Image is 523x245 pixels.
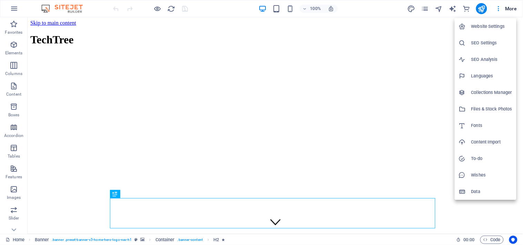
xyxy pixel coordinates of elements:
h6: SEO Settings [471,39,512,47]
h6: Wishes [471,171,512,179]
a: Skip to main content [3,3,49,9]
h6: Collections Manager [471,88,512,97]
h6: Website Settings [471,22,512,31]
h6: SEO Analysis [471,55,512,64]
h6: Languages [471,72,512,80]
h6: Data [471,188,512,196]
h6: Content Import [471,138,512,146]
h6: Files & Stock Photos [471,105,512,113]
h6: Fonts [471,121,512,130]
h6: To-do [471,155,512,163]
